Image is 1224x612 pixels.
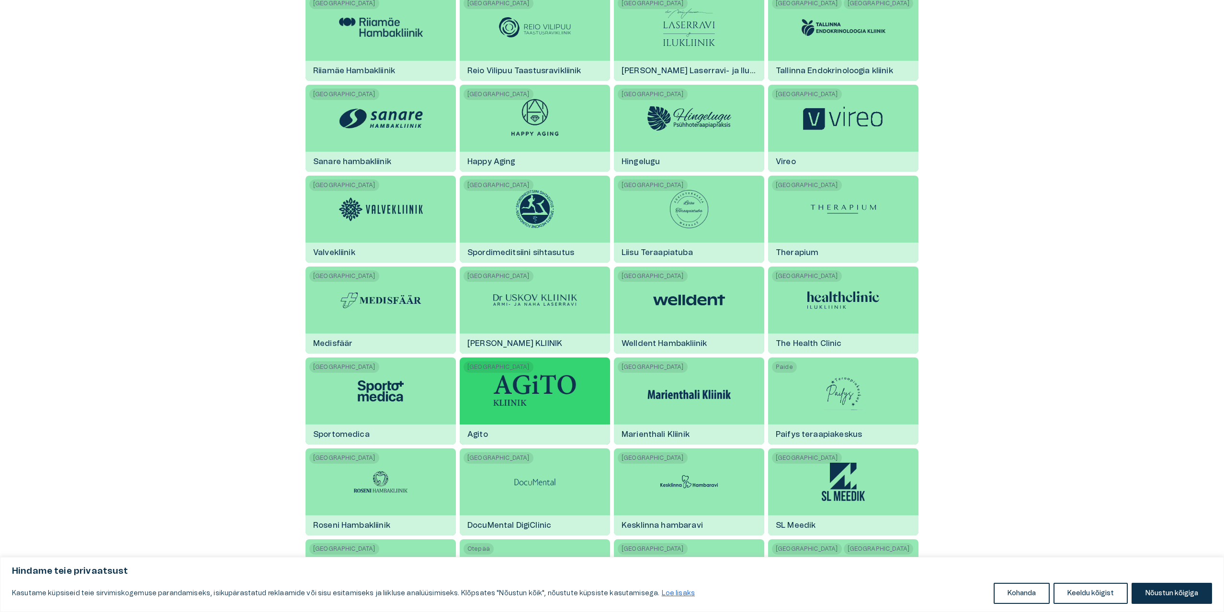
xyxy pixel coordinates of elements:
[309,90,379,99] span: [GEOGRAPHIC_DATA]
[822,463,865,501] img: SL Meedik logo
[464,90,533,99] span: [GEOGRAPHIC_DATA]
[306,357,456,445] a: [GEOGRAPHIC_DATA]Sportomedica logoSportomedica
[306,58,403,84] h6: Riiamäe Hambakliinik
[493,294,577,306] img: Dr USKOV KLIINIK logo
[464,363,533,371] span: [GEOGRAPHIC_DATA]
[614,149,668,175] h6: Hingelugu
[768,331,850,356] h6: The Health Clinic
[768,149,804,175] h6: Vireo
[618,90,688,99] span: [GEOGRAPHIC_DATA]
[768,512,823,538] h6: SL Meedik
[768,448,918,535] a: [GEOGRAPHIC_DATA]SL Meedik logoSL Meedik
[768,176,918,263] a: [GEOGRAPHIC_DATA]Therapium logoTherapium
[772,181,842,189] span: [GEOGRAPHIC_DATA]
[768,85,918,172] a: [GEOGRAPHIC_DATA]Vireo logoVireo
[614,58,764,84] h6: [PERSON_NAME] Laserravi- ja Ilukliinik
[309,545,379,553] span: [GEOGRAPHIC_DATA]
[1054,583,1128,604] button: Keeldu kõigist
[309,181,379,189] span: [GEOGRAPHIC_DATA]
[647,106,731,131] img: Hingelugu logo
[807,286,879,314] img: The Health Clinic logo
[306,422,377,447] h6: Sportomedica
[772,90,842,99] span: [GEOGRAPHIC_DATA]
[306,176,456,263] a: [GEOGRAPHIC_DATA]Valvekliinik logoValvekliinik
[460,58,589,84] h6: Reio Vilipuu Taastusravikliinik
[824,372,863,410] img: Paifys teraapiakeskus logo
[618,363,688,371] span: [GEOGRAPHIC_DATA]
[493,375,577,408] img: Agito logo
[306,331,360,356] h6: Medisfäär
[653,286,725,314] img: Welldent Hambakliinik logo
[460,357,610,445] a: [GEOGRAPHIC_DATA]Agito logoAgito
[49,8,63,15] span: Help
[772,272,842,280] span: [GEOGRAPHIC_DATA]
[618,454,688,462] span: [GEOGRAPHIC_DATA]
[464,545,494,553] span: Otepää
[460,448,610,535] a: [GEOGRAPHIC_DATA] DocuMental DigiClinic logoDocuMental DigiClinic
[1132,583,1212,604] button: Nõustun kõigiga
[309,454,379,462] span: [GEOGRAPHIC_DATA]
[653,467,725,496] img: Kesklinna hambaravi logo
[464,272,533,280] span: [GEOGRAPHIC_DATA]
[460,267,610,354] a: [GEOGRAPHIC_DATA]Dr USKOV KLIINIK logo[PERSON_NAME] KLIINIK
[768,240,826,266] h6: Therapium
[464,454,533,462] span: [GEOGRAPHIC_DATA]
[339,18,423,37] img: Riiamäe Hambakliinik logo
[772,545,842,553] span: [GEOGRAPHIC_DATA]
[511,463,559,501] img: DocuMental DigiClinic logo
[614,176,764,263] a: [GEOGRAPHIC_DATA]Liisu Teraapiatuba logoLiisu Teraapiatuba
[663,8,715,46] img: Dr Mari Laasma Laserravi- ja Ilukliinik logo
[460,331,570,356] h6: [PERSON_NAME] KLIINIK
[460,512,559,538] h6: DocuMental DigiClinic
[499,17,571,38] img: Reio Vilipuu Taastusravikliinik logo
[618,272,688,280] span: [GEOGRAPHIC_DATA]
[345,467,417,496] img: Roseni Hambakliinik logo
[306,267,456,354] a: [GEOGRAPHIC_DATA]Medisfäär logoMedisfäär
[306,512,398,538] h6: Roseni Hambakliinik
[306,240,363,266] h6: Valvekliinik
[460,85,610,172] a: [GEOGRAPHIC_DATA]Happy Aging logoHappy Aging
[772,454,842,462] span: [GEOGRAPHIC_DATA]
[618,181,688,189] span: [GEOGRAPHIC_DATA]
[614,357,764,445] a: [GEOGRAPHIC_DATA]Marienthali Kliinik logoMarienthali Kliinik
[339,103,423,134] img: Sanare hambakliinik logo
[768,267,918,354] a: [GEOGRAPHIC_DATA]The Health Clinic logoThe Health Clinic
[12,588,695,599] p: Kasutame küpsiseid teie sirvimiskogemuse parandamiseks, isikupärastatud reklaamide või sisu esita...
[844,545,914,553] span: [GEOGRAPHIC_DATA]
[768,58,901,84] h6: Tallinna Endokrinoloogia kliinik
[345,377,417,405] img: Sportomedica logo
[306,149,399,175] h6: Sanare hambakliinik
[516,190,554,228] img: Spordimeditsiini sihtasutus logo
[807,195,879,223] img: Therapium logo
[460,149,523,175] h6: Happy Aging
[994,583,1050,604] button: Kohanda
[614,422,697,447] h6: Marienthali Kliinik
[309,272,379,280] span: [GEOGRAPHIC_DATA]
[802,19,885,36] img: Tallinna Endokrinoloogia kliinik logo
[614,331,714,356] h6: Welldent Hambakliinik
[309,363,379,371] span: [GEOGRAPHIC_DATA]
[614,512,711,538] h6: Kesklinna hambaravi
[511,99,558,137] img: Happy Aging logo
[661,590,696,597] a: Loe lisaks
[614,85,764,172] a: [GEOGRAPHIC_DATA]Hingelugu logoHingelugu
[772,363,797,371] span: Paide
[802,105,885,132] img: Vireo logo
[12,566,1212,577] p: Hindame teie privaatsust
[306,448,456,535] a: [GEOGRAPHIC_DATA]Roseni Hambakliinik logoRoseni Hambakliinik
[614,240,701,266] h6: Liisu Teraapiatuba
[339,198,423,221] img: Valvekliinik logo
[339,291,423,310] img: Medisfäär logo
[768,357,918,445] a: PaidePaifys teraapiakeskus logoPaifys teraapiakeskus
[306,85,456,172] a: [GEOGRAPHIC_DATA]Sanare hambakliinik logoSanare hambakliinik
[768,422,870,447] h6: Paifys teraapiakeskus
[460,422,496,447] h6: Agito
[647,380,731,402] img: Marienthali Kliinik logo
[614,267,764,354] a: [GEOGRAPHIC_DATA]Welldent Hambakliinik logoWelldent Hambakliinik
[460,176,610,263] a: [GEOGRAPHIC_DATA]Spordimeditsiini sihtasutus logoSpordimeditsiini sihtasutus
[670,190,708,228] img: Liisu Teraapiatuba logo
[460,240,582,266] h6: Spordimeditsiini sihtasutus
[614,448,764,535] a: [GEOGRAPHIC_DATA]Kesklinna hambaravi logoKesklinna hambaravi
[464,181,533,189] span: [GEOGRAPHIC_DATA]
[618,545,688,553] span: [GEOGRAPHIC_DATA]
